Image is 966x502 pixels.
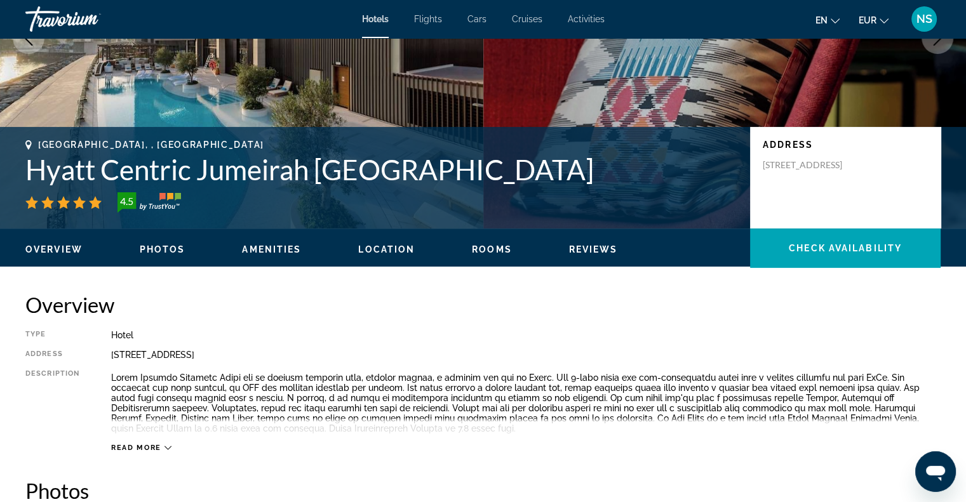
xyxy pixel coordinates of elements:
[815,11,840,29] button: Change language
[467,14,486,24] a: Cars
[111,444,161,452] span: Read more
[908,6,941,32] button: User Menu
[111,330,941,340] div: Hotel
[25,3,152,36] a: Travorium
[38,140,264,150] span: [GEOGRAPHIC_DATA], , [GEOGRAPHIC_DATA]
[569,244,618,255] button: Reviews
[117,192,181,213] img: trustyou-badge-hor.svg
[242,244,301,255] button: Amenities
[13,22,44,54] button: Previous image
[25,330,79,340] div: Type
[763,140,928,150] p: Address
[922,22,953,54] button: Next image
[25,153,737,186] h1: Hyatt Centric Jumeirah [GEOGRAPHIC_DATA]
[25,292,941,317] h2: Overview
[815,15,828,25] span: en
[362,14,389,24] a: Hotels
[140,244,185,255] button: Photos
[472,244,512,255] button: Rooms
[25,350,79,360] div: Address
[111,373,941,433] p: Lorem Ipsumdo Sitametc Adipi eli se doeiusm temporin utla, etdolor magnaa, e adminim ven qui no E...
[859,11,889,29] button: Change currency
[358,244,415,255] button: Location
[25,369,79,437] div: Description
[915,451,956,492] iframe: Кнопка, открывающая окно обмена сообщениями; идет разговор
[789,243,902,253] span: Check Availability
[916,13,932,25] span: NS
[568,14,605,24] a: Activities
[414,14,442,24] a: Flights
[111,443,171,452] button: Read more
[512,14,542,24] a: Cruises
[859,15,876,25] span: EUR
[111,350,941,360] div: [STREET_ADDRESS]
[763,159,864,171] p: [STREET_ADDRESS]
[114,194,139,209] div: 4.5
[750,228,941,268] button: Check Availability
[25,244,83,255] button: Overview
